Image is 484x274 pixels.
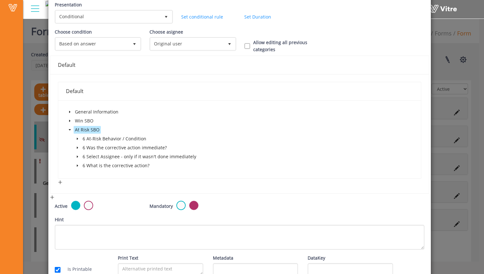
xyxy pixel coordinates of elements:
[244,14,271,20] a: Set Duration
[66,87,414,95] div: Default
[50,195,54,200] span: plus
[76,155,79,158] span: caret-down
[58,180,62,184] span: plus
[150,38,223,50] span: Original user
[83,162,149,168] span: 6 What is the corrective action?
[149,203,173,210] label: Mandatory
[75,118,93,124] span: Win SBO
[118,254,138,262] label: Print Text
[308,254,325,262] label: DataKey
[55,28,92,35] label: Choose condition
[55,203,68,210] label: Active
[213,254,233,262] label: Metadata
[58,61,422,69] div: Default
[74,108,120,116] span: General Information
[55,1,82,8] label: Presentation
[68,128,71,131] span: caret-down
[81,162,151,169] span: 6 What is the corrective action?
[76,137,79,140] span: caret-down
[76,164,79,167] span: caret-down
[75,127,100,133] span: At Risk SBO
[81,144,168,152] span: 6 Was the corrective action immediate?
[129,38,140,50] span: select
[160,11,172,22] span: select
[76,146,79,149] span: caret-down
[224,38,235,50] span: select
[56,38,129,50] span: Based on answer
[74,117,95,125] span: Win SBO
[56,11,160,22] span: Conditional
[75,109,118,115] span: General Information
[74,126,101,134] span: At Risk SBO
[68,110,71,114] span: caret-down
[81,153,198,160] span: 6 Select Assignee - only if it wasn't done immediately
[81,135,148,143] span: 6 At-Risk Behavior / Condition
[83,153,196,160] span: 6 Select Assignee - only if it wasn't done immediately
[253,39,330,53] label: Allow editing all previous categories
[181,14,223,20] a: Set conditional rule
[68,119,71,122] span: caret-down
[149,28,183,35] label: Choose asignee
[83,136,146,142] span: 6 At-Risk Behavior / Condition
[61,266,92,273] label: Is Printable
[83,145,167,151] span: 6 Was the corrective action immediate?
[55,216,64,223] label: Hint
